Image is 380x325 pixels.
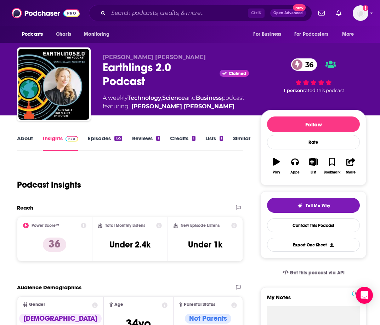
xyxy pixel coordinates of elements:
div: [DEMOGRAPHIC_DATA] [19,314,102,324]
h2: Reach [17,204,33,211]
input: Search podcasts, credits, & more... [108,7,248,19]
span: Tell Me Why [306,203,330,209]
button: Export One-Sheet [267,238,360,252]
button: Show profile menu [353,5,368,21]
a: Reviews1 [132,135,160,151]
div: 1 [192,136,195,141]
span: Gender [29,302,45,307]
button: Share [341,153,360,179]
img: Podchaser - Follow, Share and Rate Podcasts [12,6,80,20]
button: open menu [290,28,339,41]
div: 36 1 personrated this podcast [260,54,367,98]
a: Business [196,95,222,101]
img: Podchaser Pro [352,291,364,296]
a: Lists1 [205,135,223,151]
img: User Profile [353,5,368,21]
span: Ctrl K [248,8,265,18]
a: 36 [291,58,317,71]
a: Show notifications dropdown [316,7,328,19]
a: Pro website [352,290,364,296]
div: Open Intercom Messenger [356,287,373,304]
a: Lisa Ann Pinkerton [131,102,234,111]
div: Search podcasts, credits, & more... [89,5,312,21]
span: and [185,95,196,101]
img: Podchaser Pro [66,136,78,142]
span: 1 person [284,88,303,93]
a: Science [162,95,185,101]
span: Claimed [229,72,246,75]
h2: Total Monthly Listens [105,223,145,228]
button: open menu [337,28,363,41]
img: Earthlings 2.0 Podcast [18,49,89,120]
span: For Business [253,29,281,39]
span: [PERSON_NAME] [PERSON_NAME] [103,54,206,61]
div: Share [346,170,356,175]
span: 36 [298,58,317,71]
span: Parental Status [184,302,215,307]
div: 135 [114,136,122,141]
a: Similar [233,135,250,151]
div: Apps [290,170,300,175]
a: InsightsPodchaser Pro [43,135,78,151]
h2: Audience Demographics [17,284,81,291]
span: Age [114,302,123,307]
h3: Under 2.4k [109,239,151,250]
a: Technology [127,95,161,101]
div: A weekly podcast [103,94,244,111]
button: Play [267,153,285,179]
button: Open AdvancedNew [270,9,306,17]
p: 36 [43,238,66,252]
span: Open Advanced [273,11,303,15]
span: For Podcasters [294,29,328,39]
span: New [293,4,306,11]
button: Follow [267,116,360,132]
img: tell me why sparkle [297,203,303,209]
span: , [161,95,162,101]
h3: Under 1k [188,239,222,250]
a: Get this podcast via API [277,264,351,281]
a: Show notifications dropdown [333,7,344,19]
button: tell me why sparkleTell Me Why [267,198,360,213]
div: 1 [220,136,223,141]
div: Not Parents [185,314,231,324]
div: Play [273,170,280,175]
span: Charts [56,29,71,39]
span: More [342,29,354,39]
span: featuring [103,102,244,111]
span: rated this podcast [303,88,344,93]
h2: Power Score™ [32,223,59,228]
div: Bookmark [324,170,340,175]
a: Episodes135 [88,135,122,151]
button: open menu [17,28,52,41]
button: open menu [79,28,118,41]
h1: Podcast Insights [17,179,81,190]
h2: New Episode Listens [181,223,220,228]
span: Podcasts [22,29,43,39]
a: Credits1 [170,135,195,151]
label: My Notes [267,294,360,306]
div: 1 [156,136,160,141]
a: Charts [51,28,75,41]
span: Get this podcast via API [290,270,345,276]
span: Logged in as Ashley_Beenen [353,5,368,21]
div: Rate [267,135,360,149]
button: Bookmark [323,153,341,179]
a: About [17,135,33,151]
button: List [304,153,323,179]
div: List [311,170,316,175]
button: open menu [248,28,290,41]
svg: Add a profile image [363,5,368,11]
span: Monitoring [84,29,109,39]
a: Contact This Podcast [267,218,360,232]
button: Apps [286,153,304,179]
